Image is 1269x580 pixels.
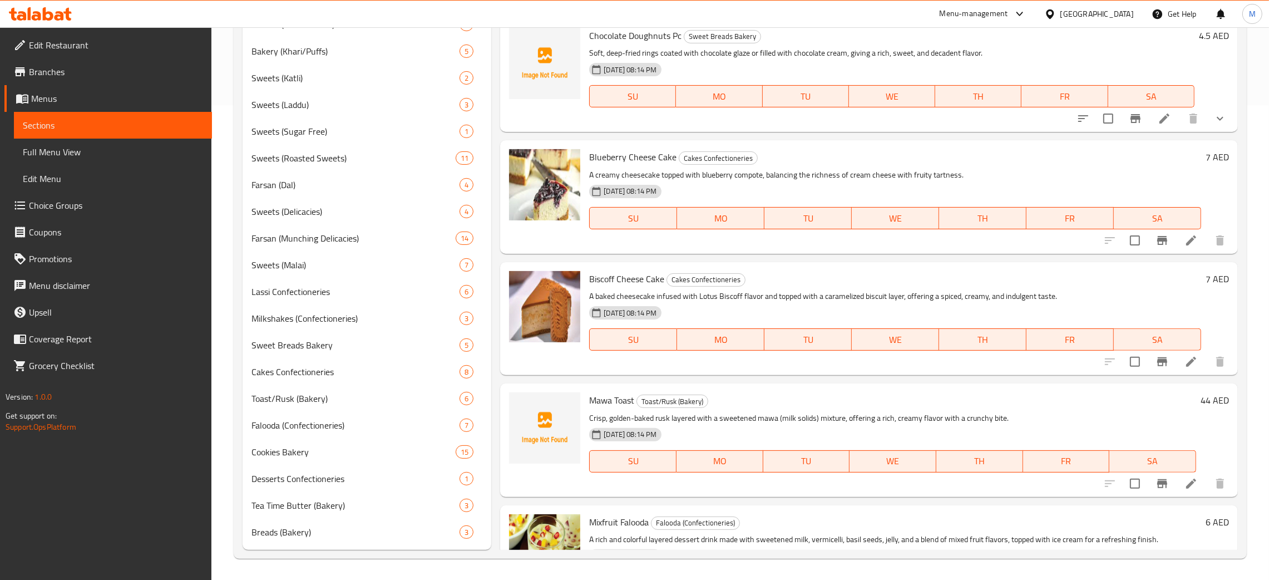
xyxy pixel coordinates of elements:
[769,332,847,348] span: TU
[243,118,491,145] div: Sweets (Sugar Free)1
[1249,8,1256,20] span: M
[677,328,764,351] button: MO
[763,85,849,107] button: TU
[589,27,682,44] span: Chocolate Doughnuts Pc
[589,533,1201,547] p: A rich and colorful layered dessert drink made with sweetened milk, vermicelli, basil seeds, jell...
[460,525,473,539] div: items
[460,474,473,484] span: 1
[460,205,473,218] div: items
[1201,392,1229,408] h6: 44 AED
[251,525,460,539] span: Breads (Bakery)
[243,519,491,545] div: Breads (Bakery)3
[4,245,212,272] a: Promotions
[243,465,491,492] div: Desserts Confectioneries1
[251,98,460,111] div: Sweets (Laddu)
[460,499,473,512] div: items
[589,168,1201,182] p: A creamy cheesecake topped with blueberry compote, balancing the richness of cream cheese with fr...
[29,252,203,266] span: Promotions
[460,100,473,110] span: 3
[456,153,473,164] span: 11
[460,313,473,324] span: 3
[589,271,664,287] span: Biscoff Cheese Cake
[1184,477,1198,490] a: Edit menu item
[243,358,491,385] div: Cakes Confectioneries8
[4,272,212,299] a: Menu disclaimer
[460,365,473,379] div: items
[589,411,1196,425] p: Crisp, golden-baked rusk layered with a sweetened mawa (milk solids) mixture, offering a rich, cr...
[460,340,473,351] span: 5
[251,445,456,459] span: Cookies Bakery
[460,207,473,217] span: 4
[1207,105,1233,132] button: show more
[1123,350,1147,373] span: Select to update
[935,85,1021,107] button: TH
[684,30,761,43] div: Sweet Breads Bakery
[944,210,1022,227] span: TH
[680,89,758,105] span: MO
[29,65,203,78] span: Branches
[460,98,473,111] div: items
[509,149,580,220] img: Blueberry Cheese Cake
[1028,453,1105,469] span: FR
[6,409,57,423] span: Get support on:
[764,328,852,351] button: TU
[29,306,203,319] span: Upsell
[589,207,677,229] button: SU
[4,219,212,245] a: Coupons
[243,145,491,171] div: Sweets (Roasted Sweets)11
[1070,105,1097,132] button: sort-choices
[599,186,661,196] span: [DATE] 08:14 PM
[769,210,847,227] span: TU
[243,225,491,252] div: Farsan (Munching Delicacies)14
[243,439,491,465] div: Cookies Bakery15
[1026,207,1114,229] button: FR
[460,472,473,485] div: items
[460,527,473,538] span: 3
[589,392,634,409] span: Mawa Toast
[594,332,673,348] span: SU
[667,273,745,286] span: Cakes Confectioneries
[1109,450,1196,473] button: SA
[29,38,203,52] span: Edit Restaurant
[251,499,460,512] span: Tea Time Butter (Bakery)
[939,328,1026,351] button: TH
[1114,453,1192,469] span: SA
[856,210,935,227] span: WE
[1108,85,1194,107] button: SA
[594,89,671,105] span: SU
[684,30,761,43] span: Sweet Breads Bakery
[23,119,203,132] span: Sections
[243,171,491,198] div: Farsan (Dal)4
[251,312,460,325] div: Milkshakes (Confectioneries)
[936,450,1023,473] button: TH
[1149,470,1176,497] button: Branch-specific-item
[666,273,745,287] div: Cakes Confectioneries
[460,258,473,272] div: items
[23,145,203,159] span: Full Menu View
[14,139,212,165] a: Full Menu View
[509,271,580,342] img: Biscoff Cheese Cake
[6,390,33,404] span: Version:
[460,338,473,352] div: items
[767,89,845,105] span: TU
[1118,210,1197,227] span: SA
[1123,229,1147,252] span: Select to update
[1023,450,1110,473] button: FR
[251,419,460,432] span: Falooda (Confectioneries)
[31,92,203,105] span: Menus
[243,198,491,225] div: Sweets (Delicacies)4
[23,172,203,185] span: Edit Menu
[251,338,460,352] span: Sweet Breads Bakery
[251,285,460,298] span: Lassi Confectioneries
[509,28,580,99] img: Chocolate Doughnuts Pc
[1114,207,1201,229] button: SA
[1123,472,1147,495] span: Select to update
[4,192,212,219] a: Choice Groups
[764,207,852,229] button: TU
[251,151,456,165] span: Sweets (Roasted Sweets)
[852,207,939,229] button: WE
